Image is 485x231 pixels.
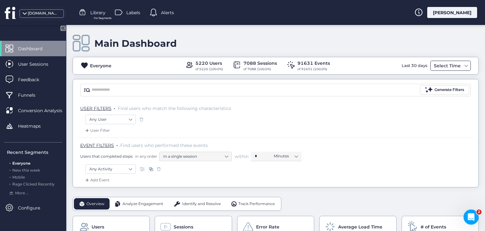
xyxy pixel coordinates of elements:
span: Labels [126,9,140,16]
span: Track Performance [238,201,275,207]
span: USER FILTERS [80,106,111,111]
span: 2 [476,210,482,215]
span: For Segments [94,16,111,20]
span: New this week [12,168,40,173]
button: Generate Filters [420,85,469,95]
span: EVENT FILTERS [80,143,114,148]
span: Conversion Analysis [18,107,72,114]
div: Everyone [90,62,111,69]
div: Recent Segments [7,149,62,156]
span: Find users who match the following characteristics [118,106,231,111]
span: Rage Clicked Recently [12,182,55,186]
div: Add Event [84,177,110,183]
span: More ... [15,190,29,196]
span: within [235,153,248,160]
div: [DOMAIN_NAME] [28,10,59,16]
span: Alerts [161,9,174,16]
span: . [117,141,118,148]
nz-select-item: Any Activity [89,164,132,174]
span: Everyone [12,161,30,166]
span: Error Rate [256,223,279,230]
nz-select-item: Minutes [274,151,298,161]
span: Configure [18,204,50,211]
span: . [9,160,10,166]
div: 5220 Users [195,60,223,67]
span: Funnels [18,92,45,99]
span: Average Load Time [338,223,382,230]
div: Last 30 days [400,61,429,71]
span: Overview [87,201,105,207]
span: Mobile [12,175,25,179]
div: Generate Filters [434,87,464,93]
div: Select Time [432,62,462,70]
iframe: Intercom live chat [464,210,479,225]
span: Find users who performed these events [120,143,208,148]
span: # of Events [421,223,446,230]
span: Analyze Engagement [123,201,163,207]
span: . [114,104,115,111]
span: Users [92,223,104,230]
span: . [9,167,10,173]
div: of 91631 (100.0%) [297,67,330,72]
span: Heatmaps [18,123,50,130]
span: Sessions [174,223,193,230]
span: Library [90,9,105,16]
nz-select-item: In a single session [163,152,228,161]
span: Users that completed steps [80,154,133,159]
div: User Filter [84,127,110,134]
span: . [9,173,10,179]
span: Feedback [18,76,49,83]
span: Dashboard [18,45,52,52]
span: User Sessions [18,61,58,68]
span: Identify and Resolve [182,201,221,207]
nz-select-item: Any User [89,115,132,124]
div: [PERSON_NAME] [427,7,477,18]
div: 7088 Sessions [243,60,277,67]
div: Main Dashboard [94,38,177,49]
span: in any order [134,154,157,159]
div: of 7088 (100.0%) [243,67,277,72]
div: of 5220 (100.0%) [195,67,223,72]
span: . [9,180,10,186]
div: 91631 Events [297,60,330,67]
